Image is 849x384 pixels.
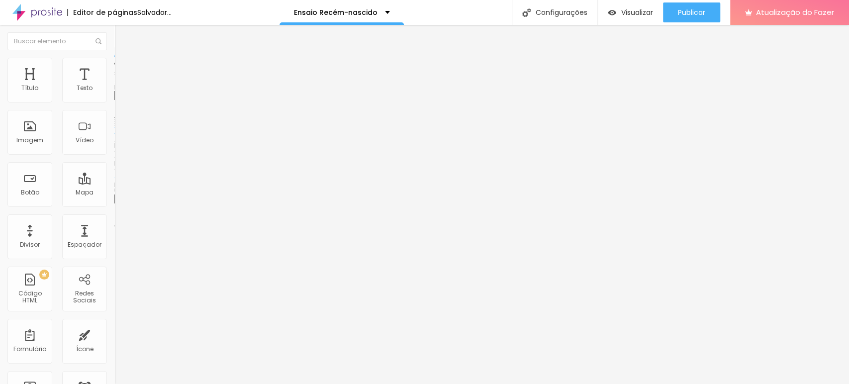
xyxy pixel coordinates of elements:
[68,240,101,249] font: Espaçador
[13,345,46,353] font: Formulário
[95,38,101,44] img: Ícone
[621,7,653,17] font: Visualizar
[16,136,43,144] font: Imagem
[522,8,531,17] img: Ícone
[76,188,94,196] font: Mapa
[76,136,94,144] font: Vídeo
[294,7,377,17] font: Ensaio Recém-nascido
[18,289,42,304] font: Código HTML
[7,32,107,50] input: Buscar elemento
[77,84,93,92] font: Texto
[756,7,834,17] font: Atualização do Fazer
[76,345,94,353] font: Ícone
[663,2,720,22] button: Publicar
[21,188,39,196] font: Botão
[678,7,705,17] font: Publicar
[608,8,616,17] img: view-1.svg
[598,2,663,22] button: Visualizar
[536,7,587,17] font: Configurações
[73,7,137,17] font: Editor de páginas
[20,240,40,249] font: Divisor
[21,84,38,92] font: Título
[137,7,172,17] font: Salvador...
[73,289,96,304] font: Redes Sociais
